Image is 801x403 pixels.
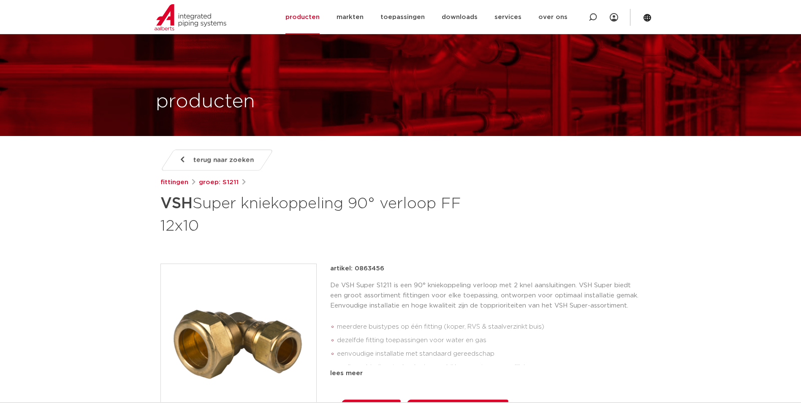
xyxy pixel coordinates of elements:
[193,153,254,167] span: terug naar zoeken
[337,361,641,374] li: snelle verbindingstechnologie waarbij her-montage mogelijk is
[337,347,641,361] li: eenvoudige installatie met standaard gereedschap
[330,280,641,311] p: De VSH Super S1211 is een 90° kniekoppeling verloop met 2 knel aansluitingen. VSH Super biedt een...
[337,320,641,334] li: meerdere buistypes op één fitting (koper, RVS & staalverzinkt buis)
[160,191,478,237] h1: Super kniekoppeling 90° verloop FF 12x10
[337,334,641,347] li: dezelfde fitting toepassingen voor water en gas
[330,264,384,274] p: artikel: 0863456
[199,177,239,188] a: groep: S1211
[160,177,188,188] a: fittingen
[160,150,273,171] a: terug naar zoeken
[156,88,255,115] h1: producten
[330,368,641,378] div: lees meer
[160,196,193,211] strong: VSH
